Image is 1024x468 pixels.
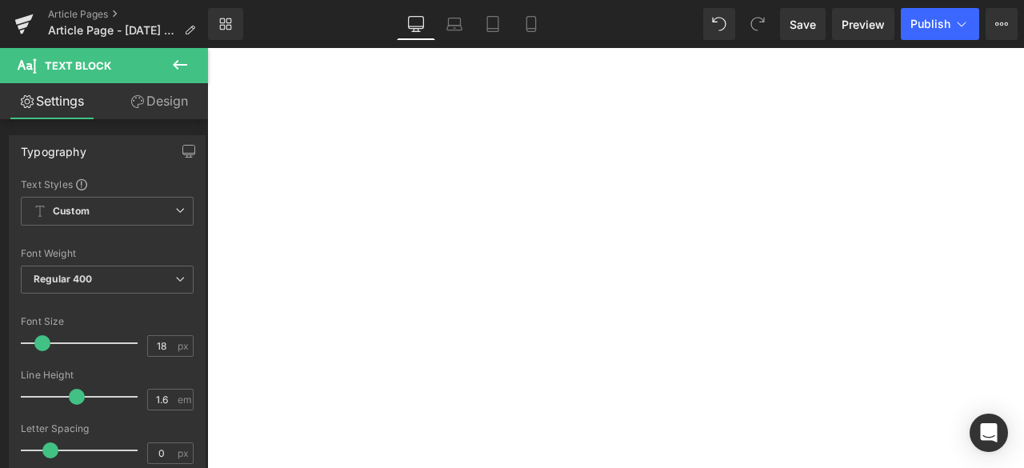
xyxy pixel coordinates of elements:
[901,8,979,40] button: Publish
[512,8,550,40] a: Mobile
[178,394,191,405] span: em
[48,24,178,37] span: Article Page - [DATE] 16:43:29
[21,136,86,158] div: Typography
[703,8,735,40] button: Undo
[53,205,90,218] b: Custom
[34,273,93,285] b: Regular 400
[397,8,435,40] a: Desktop
[21,248,194,259] div: Font Weight
[21,423,194,434] div: Letter Spacing
[21,316,194,327] div: Font Size
[45,59,111,72] span: Text Block
[21,370,194,381] div: Line Height
[832,8,894,40] a: Preview
[21,178,194,190] div: Text Styles
[742,8,774,40] button: Redo
[435,8,474,40] a: Laptop
[790,16,816,33] span: Save
[970,414,1008,452] div: Open Intercom Messenger
[178,448,191,458] span: px
[107,83,211,119] a: Design
[48,8,208,21] a: Article Pages
[178,341,191,351] span: px
[986,8,1018,40] button: More
[842,16,885,33] span: Preview
[208,8,243,40] a: New Library
[910,18,950,30] span: Publish
[474,8,512,40] a: Tablet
